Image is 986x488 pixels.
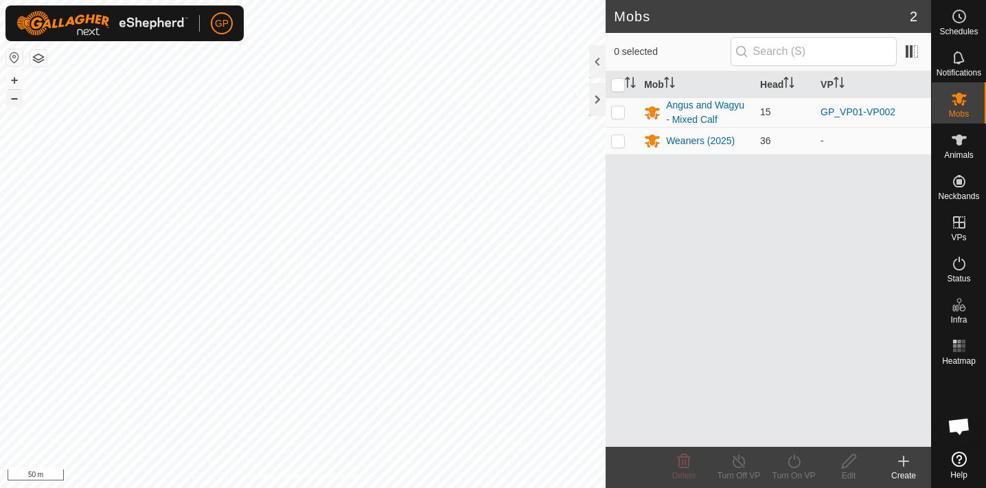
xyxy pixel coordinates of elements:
[16,11,188,36] img: Gallagher Logo
[950,471,967,479] span: Help
[938,192,979,200] span: Neckbands
[614,45,730,59] span: 0 selected
[932,446,986,485] a: Help
[939,406,980,447] a: Open chat
[711,469,766,482] div: Turn Off VP
[947,275,970,283] span: Status
[755,71,815,98] th: Head
[821,469,876,482] div: Edit
[6,90,23,106] button: –
[317,470,357,483] a: Contact Us
[949,110,969,118] span: Mobs
[834,79,845,90] p-sorticon: Activate to sort
[815,127,931,154] td: -
[249,470,300,483] a: Privacy Policy
[876,469,931,482] div: Create
[731,37,897,66] input: Search (S)
[30,50,47,67] button: Map Layers
[950,316,967,324] span: Infra
[6,72,23,89] button: +
[6,49,23,66] button: Reset Map
[639,71,755,98] th: Mob
[937,69,981,77] span: Notifications
[942,357,976,365] span: Heatmap
[672,471,696,480] span: Delete
[666,98,749,127] div: Angus and Wagyu - Mixed Calf
[939,27,978,36] span: Schedules
[951,233,966,242] span: VPs
[625,79,636,90] p-sorticon: Activate to sort
[910,6,917,27] span: 2
[760,106,771,117] span: 15
[760,135,771,146] span: 36
[783,79,794,90] p-sorticon: Activate to sort
[944,151,974,159] span: Animals
[766,469,821,482] div: Turn On VP
[664,79,675,90] p-sorticon: Activate to sort
[815,71,931,98] th: VP
[614,8,910,25] h2: Mobs
[215,16,229,31] span: GP
[666,134,735,148] div: Weaners (2025)
[821,106,895,117] a: GP_VP01-VP002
